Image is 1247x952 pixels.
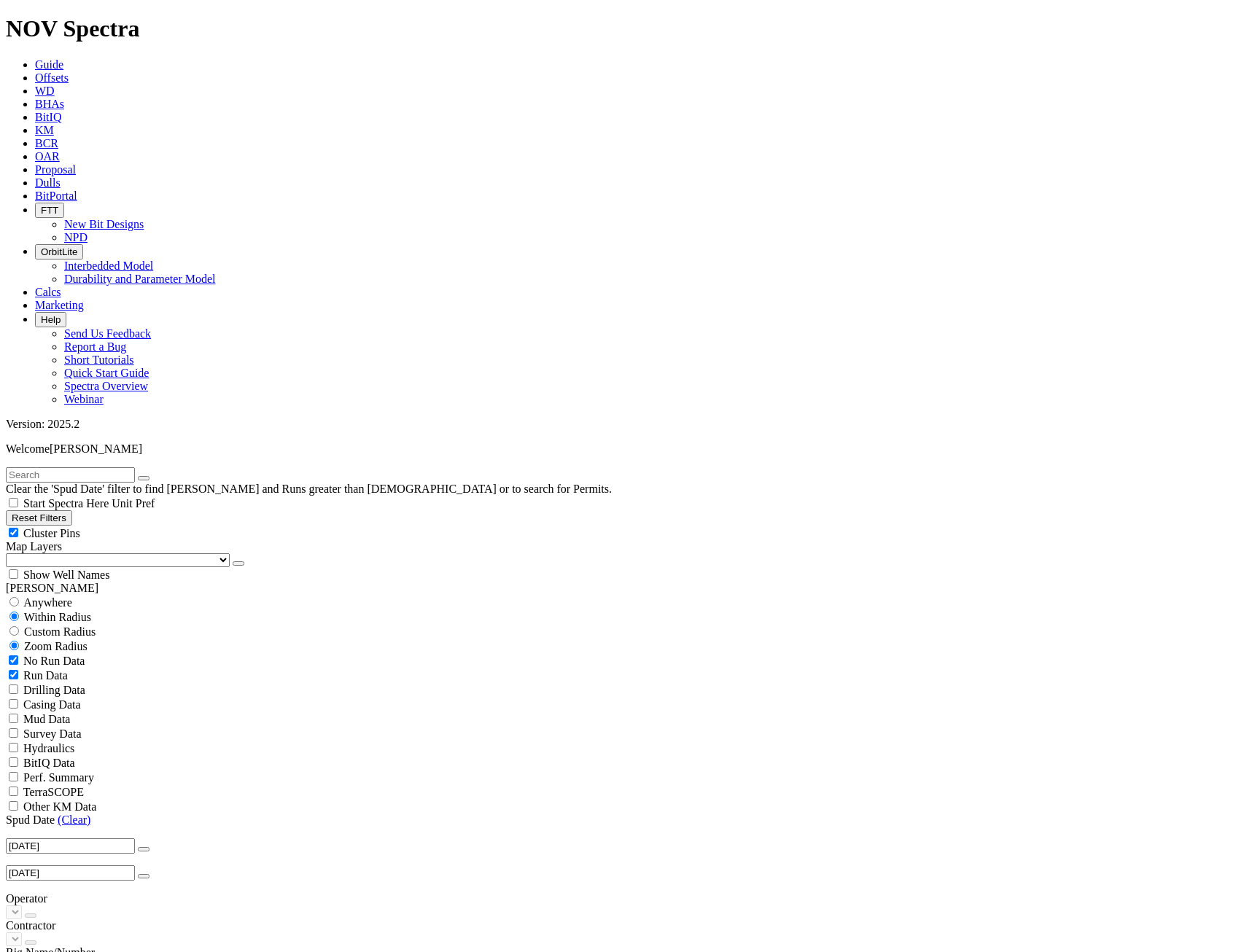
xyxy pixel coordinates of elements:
[64,340,126,353] a: Report a Bug
[23,713,70,725] span: Mud Data
[23,742,74,754] span: Hydraulics
[6,15,1241,42] h1: NOV Spectra
[6,799,1241,814] filter-controls-checkbox: TerraSCOPE Data
[112,497,155,510] span: Unit Pref
[23,757,75,769] span: BitIQ Data
[6,582,1241,595] div: [PERSON_NAME]
[23,669,68,682] span: Run Data
[35,85,55,97] a: WD
[35,71,69,84] a: Offsets
[23,771,94,784] span: Perf. Summary
[35,163,76,176] a: Proposal
[35,137,58,149] a: BCR
[35,124,54,136] a: KM
[64,218,144,230] a: New Bit Designs
[23,698,81,711] span: Casing Data
[23,786,84,798] span: TerraSCOPE
[41,314,61,325] span: Help
[35,98,64,110] a: BHAs
[64,393,104,405] a: Webinar
[6,919,55,932] span: Contractor
[35,203,64,218] button: FTT
[23,497,109,510] span: Start Spectra Here
[50,442,142,455] span: [PERSON_NAME]
[35,111,61,123] a: BitIQ
[35,58,63,71] a: Guide
[35,244,83,260] button: OrbitLite
[6,784,1241,799] filter-controls-checkbox: TerraSCOPE Data
[41,246,77,257] span: OrbitLite
[6,838,135,854] input: After
[64,231,88,243] a: NPD
[6,418,1241,431] div: Version: 2025.2
[6,467,135,483] input: Search
[6,483,612,495] span: Clear the 'Spud Date' filter to find [PERSON_NAME] and Runs greater than [DEMOGRAPHIC_DATA] or to...
[35,150,60,163] a: OAR
[64,354,134,366] a: Short Tutorials
[6,540,62,553] span: Map Layers
[58,814,90,826] a: (Clear)
[35,190,77,202] a: BitPortal
[35,299,84,311] a: Marketing
[6,892,47,905] span: Operator
[41,205,58,216] span: FTT
[6,741,1241,755] filter-controls-checkbox: Hydraulics Analysis
[64,327,151,340] a: Send Us Feedback
[24,625,96,638] span: Custom Radius
[35,176,61,189] a: Dulls
[23,527,80,539] span: Cluster Pins
[23,596,72,609] span: Anywhere
[6,814,55,826] span: Spud Date
[6,865,135,881] input: Before
[35,312,66,327] button: Help
[35,286,61,298] a: Calcs
[9,498,18,507] input: Start Spectra Here
[24,640,88,652] span: Zoom Radius
[24,611,91,623] span: Within Radius
[23,727,82,740] span: Survey Data
[64,367,149,379] a: Quick Start Guide
[23,684,85,696] span: Drilling Data
[23,800,96,813] span: Other KM Data
[6,510,72,526] button: Reset Filters
[6,442,1241,456] p: Welcome
[64,260,153,272] a: Interbedded Model
[23,569,109,581] span: Show Well Names
[64,380,148,392] a: Spectra Overview
[23,655,85,667] span: No Run Data
[6,770,1241,784] filter-controls-checkbox: Performance Summary
[64,273,216,285] a: Durability and Parameter Model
